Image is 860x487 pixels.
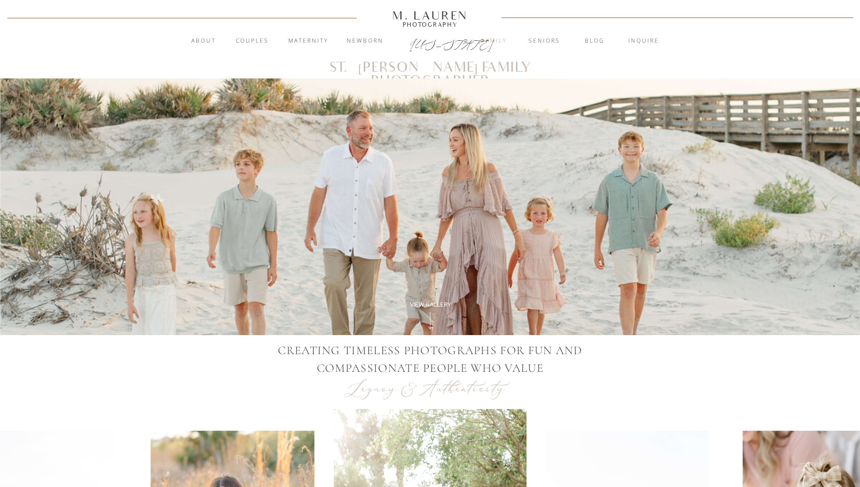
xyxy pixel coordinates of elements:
a: Photography [389,22,472,27]
h1: St. [PERSON_NAME] Family Photographer [290,61,571,74]
a: About [186,37,221,46]
a: View Gallery [400,301,462,309]
a: Seniors [520,37,569,46]
a: blog [570,37,619,46]
p: CREATING TIMELESS PHOTOGRAPHS FOR FUN AND COMPASSIONATE PEOPLE WHO VALUE [276,341,585,377]
a: Maternity [284,37,333,46]
p: Legacy & Authenticity [348,377,513,400]
a: Family [470,37,519,46]
a: M. Lauren [365,10,495,20]
a: inquire [619,37,668,46]
a: Couples [228,37,277,46]
a: [US_STATE] [410,37,451,48]
a: Newborn [341,37,390,46]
